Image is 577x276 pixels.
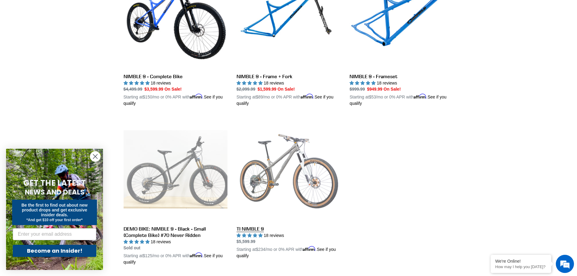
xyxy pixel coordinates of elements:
[25,187,85,197] span: NEWS AND DEALS
[26,218,82,222] span: *And get $10 off your first order*
[22,203,88,217] span: Be the first to find out about new product drops and get exclusive insider deals.
[495,264,547,269] p: How may I help you today?
[23,178,86,188] span: GET THE LATEST
[495,259,547,264] div: We're Online!
[90,151,101,162] button: Close dialog
[13,245,96,257] button: Become an Insider!
[13,228,96,240] input: Enter your email address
